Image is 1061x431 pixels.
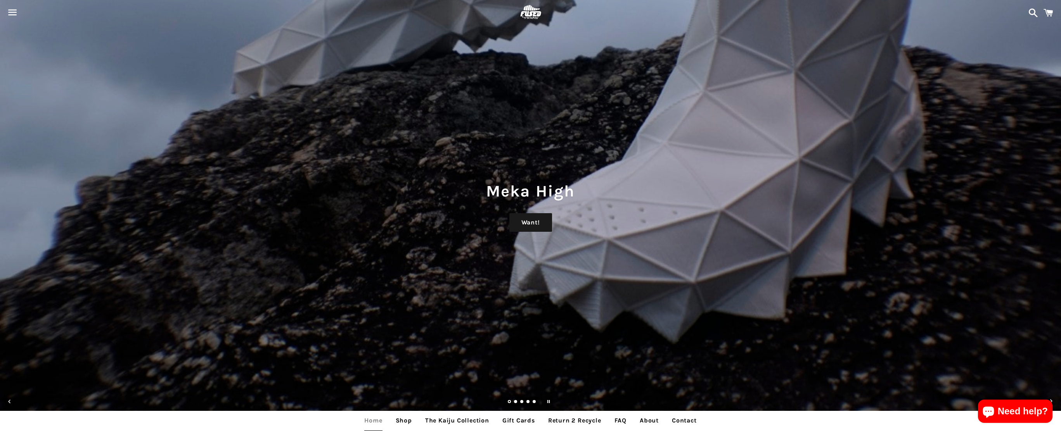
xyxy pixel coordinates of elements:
[540,393,557,410] button: Pause slideshow
[634,411,665,430] a: About
[666,411,703,430] a: Contact
[358,411,388,430] a: Home
[419,411,495,430] a: The Kaiju Collection
[8,180,1053,202] h1: Meka High
[390,411,418,430] a: Shop
[497,411,541,430] a: Gift Cards
[1,393,18,410] button: Previous slide
[533,400,537,404] a: Load slide 5
[542,411,607,430] a: Return 2 Recycle
[514,400,518,404] a: Load slide 2
[609,411,632,430] a: FAQ
[976,400,1055,425] inbox-online-store-chat: Shopify online store chat
[509,213,552,232] a: Want!
[520,400,524,404] a: Load slide 3
[526,400,530,404] a: Load slide 4
[508,400,512,404] a: Slide 1, current
[1043,393,1060,410] button: Next slide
